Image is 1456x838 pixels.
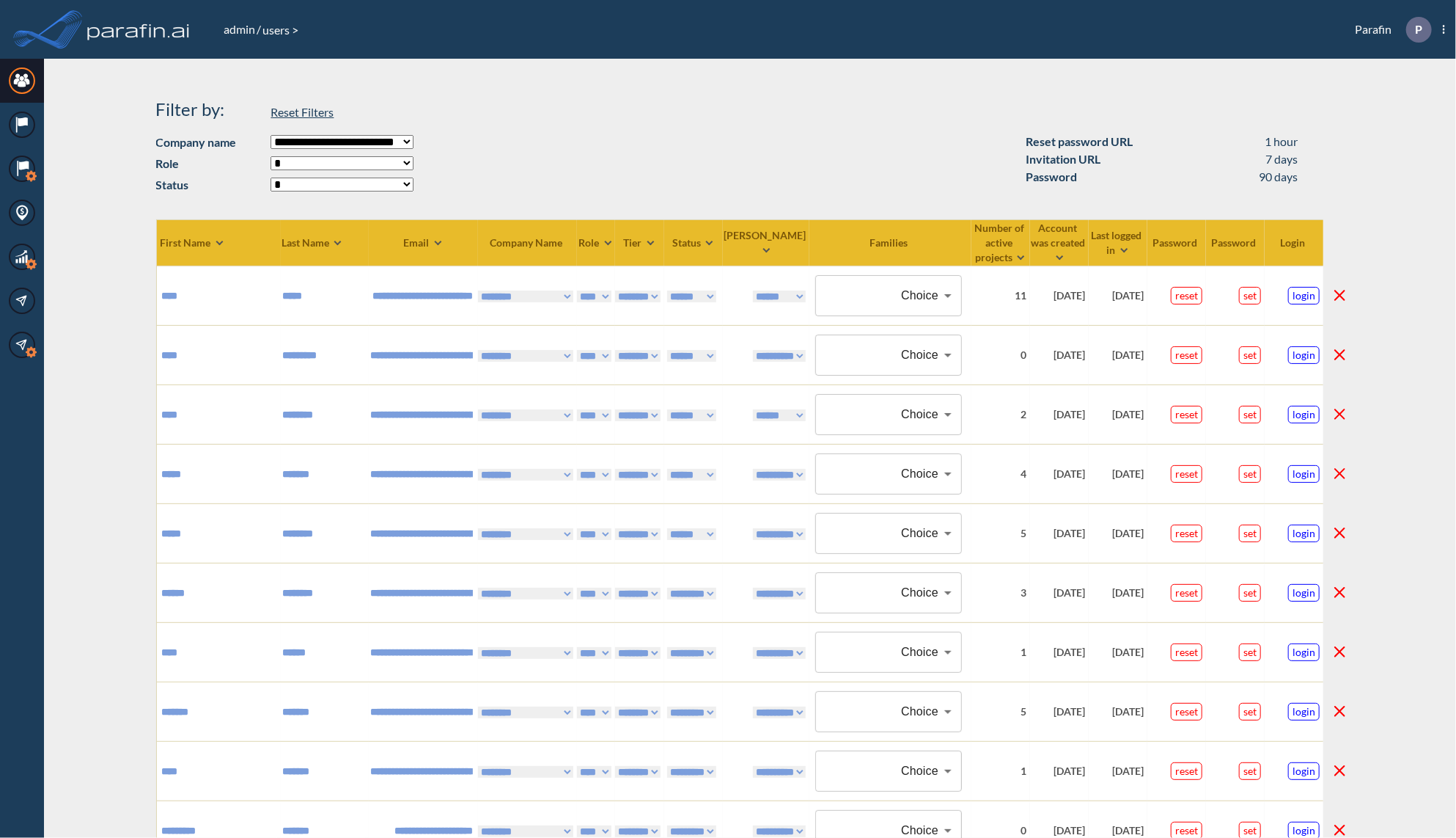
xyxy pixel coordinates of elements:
[281,219,369,266] th: Last Name
[1089,503,1147,563] td: [DATE]
[1288,762,1320,780] button: login
[1288,287,1320,305] button: login
[1147,219,1206,266] th: Password
[156,155,264,172] strong: Role
[1089,219,1147,266] th: Last logged in
[1026,168,1078,186] div: Password
[271,105,334,119] span: Reset Filters
[1171,644,1202,661] button: reset
[1089,741,1147,801] td: [DATE]
[971,385,1030,444] td: 2
[815,691,962,732] div: Choice
[1171,525,1202,542] button: reset
[815,572,962,613] div: Choice
[1288,406,1320,423] button: login
[1331,583,1349,602] button: delete line
[1030,563,1089,622] td: [DATE]
[971,563,1030,622] td: 3
[1288,525,1320,542] button: login
[1239,703,1261,721] button: set
[1026,133,1133,150] div: Reset password URL
[1260,168,1298,186] div: 90 days
[156,176,264,194] strong: Status
[1239,762,1261,780] button: set
[971,266,1030,325] td: 11
[815,453,962,495] div: Choice
[1206,219,1265,266] th: Password
[971,325,1030,385] td: 0
[1171,584,1202,602] button: reset
[815,513,962,554] div: Choice
[1030,622,1089,682] td: [DATE]
[1333,17,1445,43] div: Parafin
[1030,325,1089,385] td: [DATE]
[815,632,962,673] div: Choice
[664,219,723,266] th: Status
[1239,406,1261,423] button: set
[1030,385,1089,444] td: [DATE]
[971,444,1030,503] td: 4
[815,394,962,435] div: Choice
[1089,325,1147,385] td: [DATE]
[971,741,1030,801] td: 1
[1331,346,1349,364] button: delete line
[1239,584,1261,602] button: set
[1265,133,1298,150] div: 1 hour
[261,23,300,37] span: users >
[1331,286,1349,305] button: delete line
[971,622,1030,682] td: 1
[577,219,615,266] th: Role
[1171,762,1202,780] button: reset
[1030,682,1089,741] td: [DATE]
[369,219,478,266] th: Email
[1030,219,1089,266] th: Account was created
[815,275,962,316] div: Choice
[1171,287,1202,305] button: reset
[1331,762,1349,780] button: delete line
[1171,406,1202,423] button: reset
[1331,405,1349,423] button: delete line
[1239,287,1261,305] button: set
[1089,266,1147,325] td: [DATE]
[1288,703,1320,721] button: login
[156,219,281,266] th: First Name
[1089,622,1147,682] td: [DATE]
[1331,464,1349,483] button: delete line
[615,219,664,266] th: Tier
[1288,465,1320,483] button: login
[809,219,971,266] th: Families
[1089,385,1147,444] td: [DATE]
[723,219,809,266] th: [PERSON_NAME]
[1171,703,1202,721] button: reset
[971,503,1030,563] td: 5
[1026,150,1101,168] div: Invitation URL
[1288,644,1320,661] button: login
[1331,702,1349,721] button: delete line
[1089,682,1147,741] td: [DATE]
[1030,741,1089,801] td: [DATE]
[478,219,577,266] th: Company Name
[1030,503,1089,563] td: [DATE]
[1089,444,1147,503] td: [DATE]
[815,751,962,792] div: Choice
[156,99,264,120] h4: Filter by:
[971,682,1030,741] td: 5
[222,21,261,38] li: /
[222,22,257,36] a: admin
[1089,563,1147,622] td: [DATE]
[1171,346,1202,364] button: reset
[1265,219,1323,266] th: Login
[1331,524,1349,542] button: delete line
[84,15,193,44] img: logo
[971,219,1030,266] th: Number of active projects
[1171,465,1202,483] button: reset
[1266,150,1298,168] div: 7 days
[1239,346,1261,364] button: set
[1415,23,1422,36] p: P
[1239,525,1261,542] button: set
[1331,643,1349,661] button: delete line
[1288,584,1320,602] button: login
[1239,644,1261,661] button: set
[1288,346,1320,364] button: login
[156,134,264,151] strong: Company name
